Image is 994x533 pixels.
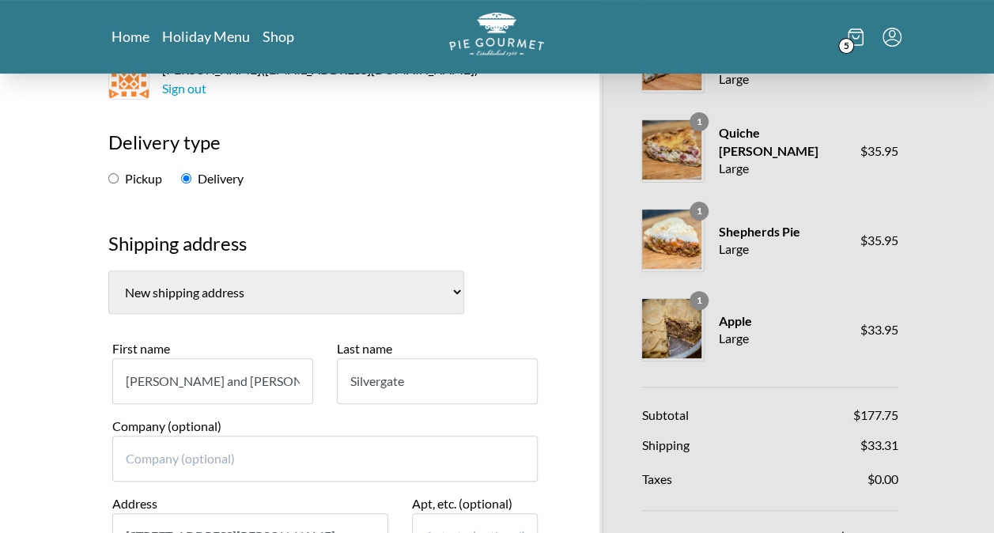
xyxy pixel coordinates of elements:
[337,341,392,356] label: Last name
[690,291,709,310] span: 1
[181,171,244,186] label: Delivery
[162,27,250,46] a: Holiday Menu
[642,120,701,180] img: Quiche Lorraine
[111,27,149,46] a: Home
[337,358,538,404] input: Last name
[108,128,542,169] h2: Delivery type
[108,173,119,183] input: Pickup
[642,299,701,358] img: Apple
[642,210,701,269] img: Shepherds Pie
[449,13,544,56] img: logo
[162,60,478,98] span: [PERSON_NAME] ( [EMAIL_ADDRESS][DOMAIN_NAME] )
[690,112,709,131] span: 1
[838,38,854,54] span: 5
[108,171,162,186] label: Pickup
[112,436,539,482] input: Company (optional)
[412,496,512,511] label: Apt, etc. (optional)
[162,81,206,96] a: Sign out
[112,341,170,356] label: First name
[181,173,191,183] input: Delivery
[883,28,901,47] button: Menu
[449,13,544,61] a: Logo
[112,358,313,404] input: First name
[108,229,542,270] h3: Shipping address
[690,202,709,221] span: 1
[263,27,294,46] a: Shop
[112,496,157,511] label: Address
[112,418,221,433] label: Company (optional)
